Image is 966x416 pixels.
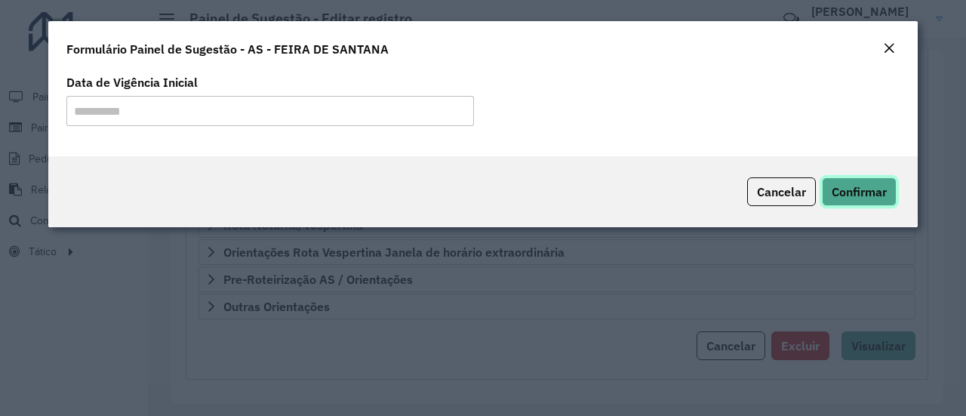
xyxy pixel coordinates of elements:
[66,73,198,91] label: Data de Vigência Inicial
[883,42,895,54] em: Fechar
[878,39,900,59] button: Close
[832,184,887,199] span: Confirmar
[747,177,816,206] button: Cancelar
[822,177,897,206] button: Confirmar
[66,40,389,58] h4: Formulário Painel de Sugestão - AS - FEIRA DE SANTANA
[757,184,806,199] span: Cancelar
